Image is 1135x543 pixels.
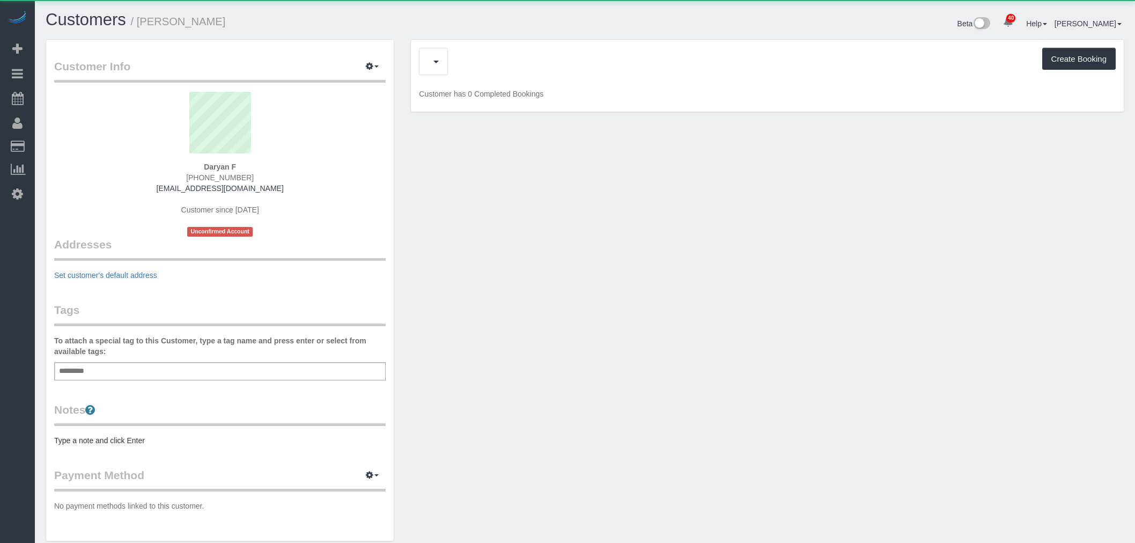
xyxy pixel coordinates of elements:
[54,435,386,446] pre: Type a note and click Enter
[972,17,990,31] img: New interface
[1042,48,1116,70] button: Create Booking
[54,402,386,426] legend: Notes
[54,302,386,326] legend: Tags
[998,11,1019,34] a: 40
[54,501,386,511] p: No payment methods linked to this customer.
[6,11,28,26] img: Automaid Logo
[187,227,253,236] span: Unconfirmed Account
[1026,19,1047,28] a: Help
[54,467,386,491] legend: Payment Method
[181,206,259,214] span: Customer since [DATE]
[131,16,226,27] small: / [PERSON_NAME]
[157,184,284,193] a: [EMAIL_ADDRESS][DOMAIN_NAME]
[46,10,126,29] a: Customers
[54,271,157,280] a: Set customer's default address
[1006,14,1015,23] span: 40
[54,335,386,357] label: To attach a special tag to this Customer, type a tag name and press enter or select from availabl...
[186,173,254,182] span: [PHONE_NUMBER]
[1055,19,1122,28] a: [PERSON_NAME]
[419,89,1116,99] p: Customer has 0 Completed Bookings
[204,163,236,171] strong: Daryan F
[54,58,386,83] legend: Customer Info
[957,19,991,28] a: Beta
